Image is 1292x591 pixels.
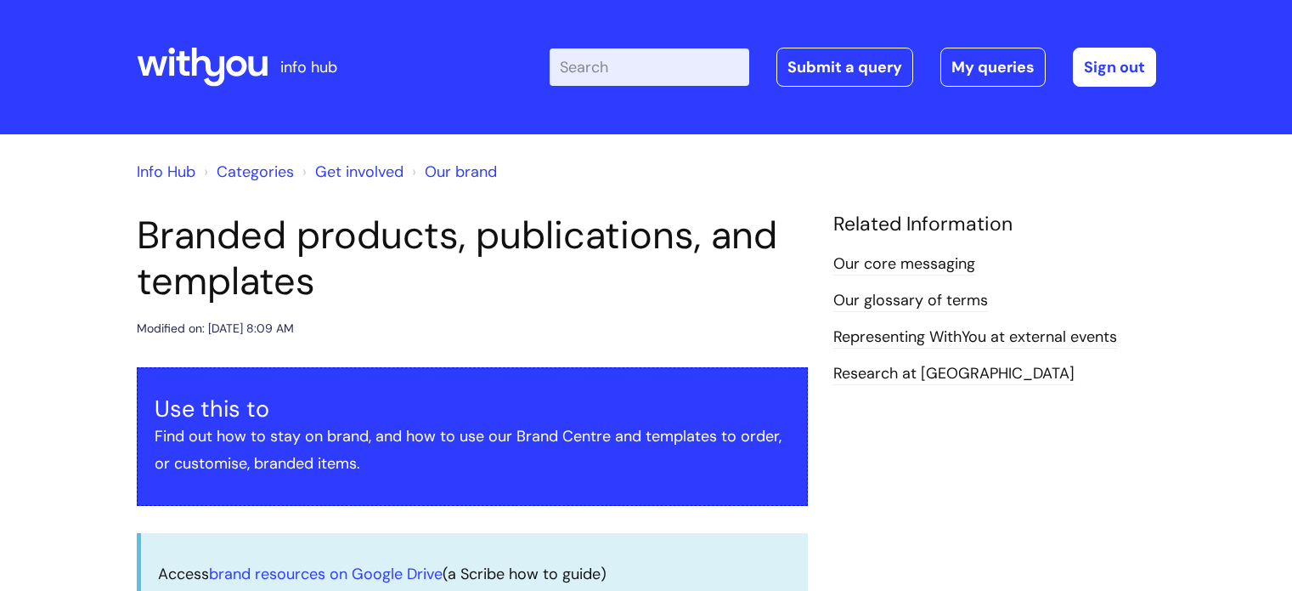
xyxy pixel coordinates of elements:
a: Get involved [315,162,403,182]
a: brand resources on Google Drive [209,564,443,584]
a: Our glossary of terms [833,290,988,312]
a: My queries [940,48,1046,87]
p: info hub [280,54,337,81]
li: Solution home [200,158,294,185]
a: Submit a query [776,48,913,87]
a: Representing WithYou at external events [833,327,1117,349]
h4: Related Information [833,213,1156,236]
a: Research at [GEOGRAPHIC_DATA] [833,363,1075,385]
li: Get involved [298,158,403,185]
a: Info Hub [137,162,195,182]
p: Find out how to stay on brand, and how to use our Brand Centre and templates to order, or customi... [155,423,790,478]
a: Our core messaging [833,253,975,276]
a: Categories [217,162,294,182]
h3: Use this to [155,395,790,423]
a: Sign out [1073,48,1156,87]
h1: Branded products, publications, and templates [137,213,808,304]
div: | - [550,48,1156,87]
li: Our brand [408,158,497,185]
a: Our brand [425,162,497,182]
div: Modified on: [DATE] 8:09 AM [137,318,294,339]
input: Search [550,48,749,86]
p: Access (a Scribe how to guide) [158,560,791,588]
